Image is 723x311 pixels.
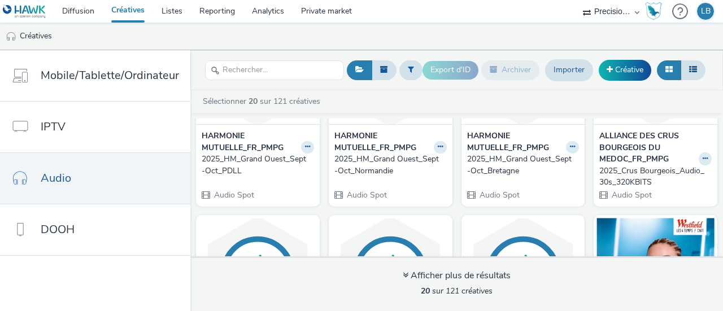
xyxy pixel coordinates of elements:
a: 2025_HM_Grand Ouest_Sept-Oct_Bretagne [467,154,580,177]
a: Importer [545,59,593,81]
a: 2025_HM_Grand Ouest_Sept-Oct_Normandie [334,154,447,177]
div: Afficher plus de résultats [403,269,511,282]
span: Audio Spot [213,190,254,200]
button: Grille [657,60,681,80]
span: DOOH [41,221,75,238]
button: Archiver [481,60,539,80]
span: IPTV [41,119,66,135]
img: Hawk Academy [645,2,662,20]
div: 2025_HM_Grand Ouest_Sept-Oct_Normandie [334,154,442,177]
strong: HARMONIE MUTUELLE_FR_PMPG [202,130,298,154]
img: undefined Logo [3,5,46,19]
button: Export d'ID [423,61,478,79]
strong: HARMONIE MUTUELLE_FR_PMPG [334,130,431,154]
strong: 20 [249,96,258,107]
strong: 20 [421,286,430,296]
img: audio [6,31,17,42]
span: sur 121 créatives [421,286,493,296]
span: Mobile/Tablette/Ordinateur [41,67,179,84]
div: LB [701,3,711,20]
span: Audio Spot [346,190,387,200]
a: 2025_Crus Bourgeois_Audio_30s_320KBITS [599,165,712,189]
span: Audio Spot [611,190,652,200]
strong: HARMONIE MUTUELLE_FR_PMPG [467,130,564,154]
span: Audio Spot [478,190,520,200]
strong: ALLIANCE DES CRUS BOURGEOIS DU MEDOC_FR_PMPG [599,130,696,165]
div: 2025_HM_Grand Ouest_Sept-Oct_Bretagne [467,154,575,177]
div: 2025_Crus Bourgeois_Audio_30s_320KBITS [599,165,707,189]
input: Rechercher... [205,60,344,80]
span: Audio [41,170,71,186]
button: Liste [681,60,705,80]
a: Hawk Academy [645,2,667,20]
a: Créative [599,60,651,80]
a: Sélectionner sur 121 créatives [202,96,325,107]
a: 2025_HM_Grand Ouest_Sept-Oct_PDLL [202,154,314,177]
div: 2025_HM_Grand Ouest_Sept-Oct_PDLL [202,154,310,177]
